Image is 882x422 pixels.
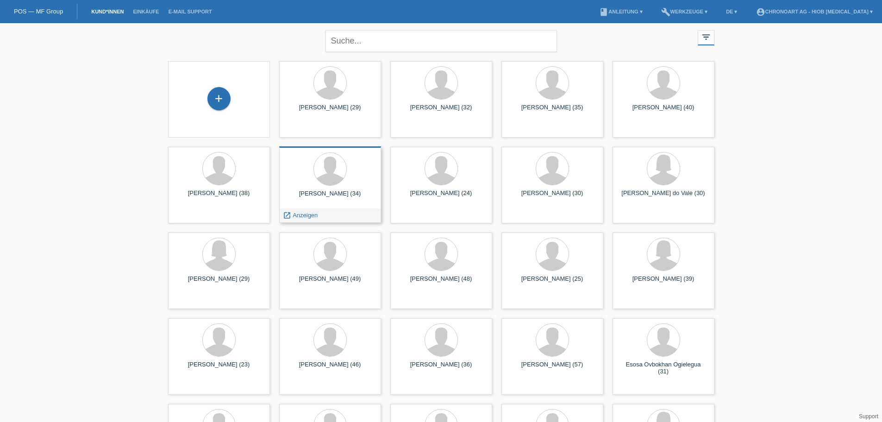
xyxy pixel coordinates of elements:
div: [PERSON_NAME] (38) [175,189,263,204]
div: [PERSON_NAME] (29) [175,275,263,290]
div: [PERSON_NAME] (49) [287,275,374,290]
input: Suche... [325,30,557,52]
div: Kund*in hinzufügen [208,91,230,107]
i: launch [283,211,291,220]
span: Anzeigen [293,212,318,219]
div: [PERSON_NAME] (39) [620,275,707,290]
div: [PERSON_NAME] (30) [509,189,596,204]
i: build [661,7,670,17]
div: [PERSON_NAME] (23) [175,361,263,376]
a: buildWerkzeuge ▾ [657,9,713,14]
div: [PERSON_NAME] (36) [398,361,485,376]
a: Einkäufe [128,9,163,14]
div: [PERSON_NAME] (29) [287,104,374,119]
a: bookAnleitung ▾ [594,9,647,14]
div: [PERSON_NAME] (48) [398,275,485,290]
i: account_circle [756,7,765,17]
a: DE ▾ [721,9,742,14]
div: [PERSON_NAME] (25) [509,275,596,290]
div: [PERSON_NAME] (40) [620,104,707,119]
a: Kund*innen [87,9,128,14]
div: [PERSON_NAME] (57) [509,361,596,376]
div: [PERSON_NAME] (34) [287,190,374,205]
i: book [599,7,608,17]
i: filter_list [701,32,711,42]
a: POS — MF Group [14,8,63,15]
div: [PERSON_NAME] (46) [287,361,374,376]
a: Support [859,413,878,420]
div: Esosa Ovbokhan Ogielegua (31) [620,361,707,376]
a: E-Mail Support [164,9,217,14]
div: [PERSON_NAME] (35) [509,104,596,119]
div: [PERSON_NAME] (24) [398,189,485,204]
div: [PERSON_NAME] (32) [398,104,485,119]
a: account_circleChronoart AG - Hiob [MEDICAL_DATA] ▾ [751,9,878,14]
a: launch Anzeigen [283,212,318,219]
div: [PERSON_NAME] do Vale (30) [620,189,707,204]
